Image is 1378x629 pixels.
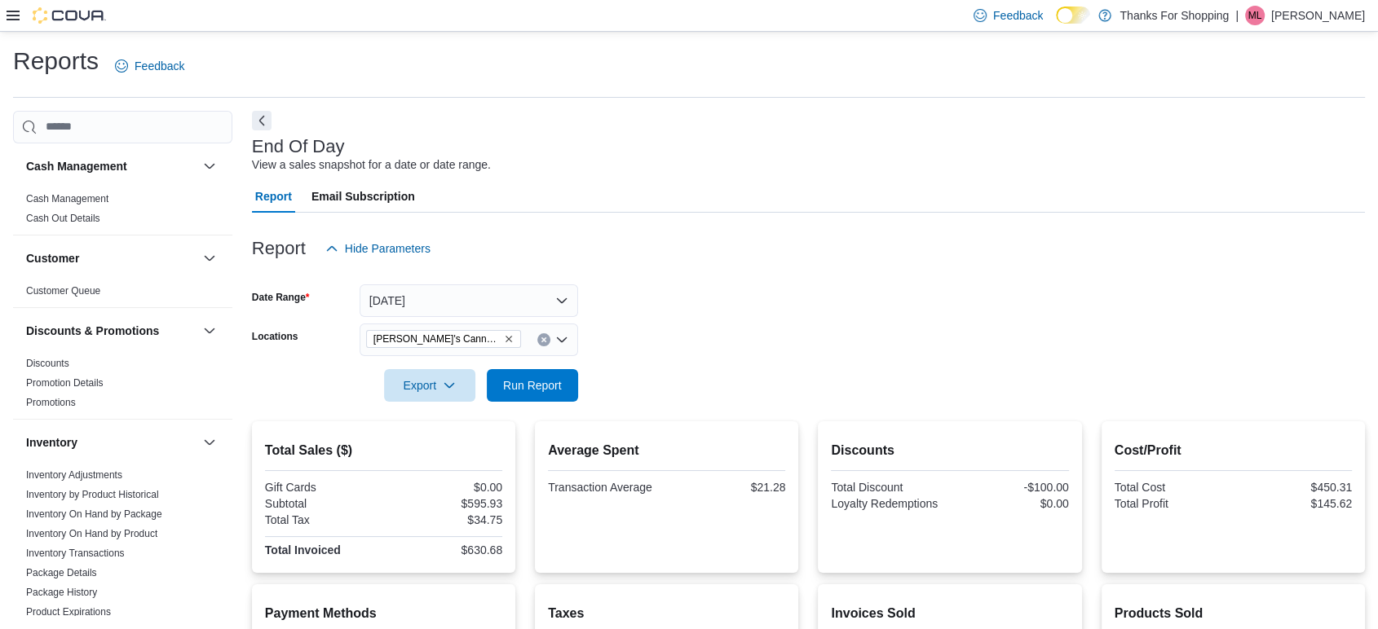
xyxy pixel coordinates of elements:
[366,330,521,348] span: Lucy's Cannabis
[26,605,111,618] span: Product Expirations
[548,441,785,460] h2: Average Spent
[1248,6,1262,25] span: ML
[26,285,100,297] a: Customer Queue
[26,528,157,539] a: Inventory On Hand by Product
[386,497,502,510] div: $595.93
[26,250,197,266] button: Customer
[373,331,501,347] span: [PERSON_NAME]'s Cannabis
[386,543,502,556] div: $630.68
[548,481,664,494] div: Transaction Average
[108,50,191,82] a: Feedback
[26,586,97,599] span: Package History
[33,7,106,24] img: Cova
[537,333,550,346] button: Clear input
[26,527,157,540] span: Inventory On Hand by Product
[503,377,562,394] span: Run Report
[1115,497,1230,510] div: Total Profit
[670,481,786,494] div: $21.28
[831,604,1068,623] h2: Invoices Sold
[252,137,345,156] h3: End Of Day
[548,604,785,623] h2: Taxes
[26,192,108,205] span: Cash Management
[1271,6,1365,25] p: [PERSON_NAME]
[26,250,79,266] h3: Customer
[504,334,514,344] button: Remove Lucy's Cannabis from selection in this group
[953,481,1069,494] div: -$100.00
[200,249,219,268] button: Customer
[265,513,381,526] div: Total Tax
[831,497,947,510] div: Loyalty Redemptions
[1115,481,1230,494] div: Total Cost
[1056,7,1090,24] input: Dark Mode
[200,321,219,341] button: Discounts & Promotions
[1115,441,1352,460] h2: Cost/Profit
[26,547,125,560] span: Inventory Transactions
[13,189,232,235] div: Cash Management
[26,396,76,409] span: Promotions
[26,548,125,559] a: Inventory Transactions
[1236,497,1352,510] div: $145.62
[26,489,159,500] a: Inventory by Product Historical
[394,369,466,402] span: Export
[26,376,104,389] span: Promotion Details
[487,369,578,402] button: Run Report
[345,240,431,257] span: Hide Parameters
[265,543,341,556] strong: Total Invoiced
[200,156,219,176] button: Cash Management
[13,354,232,419] div: Discounts & Promotions
[26,469,122,481] a: Inventory Adjustments
[265,604,502,623] h2: Payment Methods
[26,587,97,598] a: Package History
[26,158,197,174] button: Cash Management
[1236,481,1352,494] div: $450.31
[26,323,197,339] button: Discounts & Promotions
[26,606,111,618] a: Product Expirations
[26,434,77,451] h3: Inventory
[26,397,76,408] a: Promotions
[26,566,97,579] span: Package Details
[831,481,947,494] div: Total Discount
[360,284,578,317] button: [DATE]
[384,369,475,402] button: Export
[953,497,1069,510] div: $0.00
[13,45,99,77] h1: Reports
[26,357,69,370] span: Discounts
[1115,604,1352,623] h2: Products Sold
[1245,6,1265,25] div: Marc Lagace
[831,441,1068,460] h2: Discounts
[1120,6,1229,25] p: Thanks For Shopping
[26,434,197,451] button: Inventory
[255,180,292,213] span: Report
[319,232,437,265] button: Hide Parameters
[26,193,108,205] a: Cash Management
[26,567,97,578] a: Package Details
[135,58,184,74] span: Feedback
[26,488,159,501] span: Inventory by Product Historical
[993,7,1043,24] span: Feedback
[26,508,162,520] a: Inventory On Hand by Package
[386,513,502,526] div: $34.75
[26,284,100,297] span: Customer Queue
[26,213,100,224] a: Cash Out Details
[265,441,502,460] h2: Total Sales ($)
[311,180,415,213] span: Email Subscription
[13,281,232,307] div: Customer
[265,481,381,494] div: Gift Cards
[26,323,159,339] h3: Discounts & Promotions
[252,330,298,343] label: Locations
[26,212,100,225] span: Cash Out Details
[555,333,568,346] button: Open list of options
[26,358,69,369] a: Discounts
[26,468,122,482] span: Inventory Adjustments
[252,111,272,130] button: Next
[252,156,491,174] div: View a sales snapshot for a date or date range.
[1235,6,1239,25] p: |
[252,239,306,258] h3: Report
[26,508,162,521] span: Inventory On Hand by Package
[252,291,310,304] label: Date Range
[26,377,104,389] a: Promotion Details
[265,497,381,510] div: Subtotal
[26,158,127,174] h3: Cash Management
[386,481,502,494] div: $0.00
